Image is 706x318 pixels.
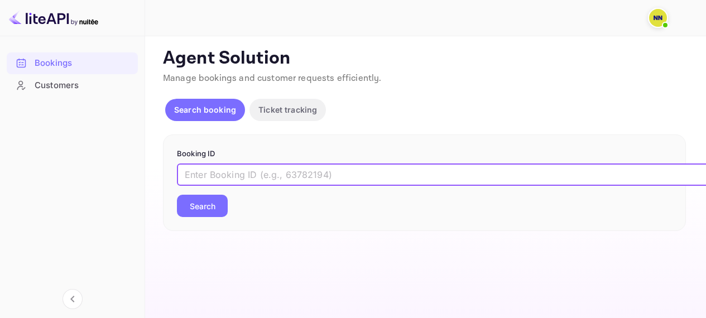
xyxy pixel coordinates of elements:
[35,79,132,92] div: Customers
[258,104,317,115] p: Ticket tracking
[7,75,138,95] a: Customers
[7,75,138,97] div: Customers
[63,289,83,309] button: Collapse navigation
[177,195,228,217] button: Search
[7,52,138,74] div: Bookings
[174,104,236,115] p: Search booking
[7,52,138,73] a: Bookings
[163,47,686,70] p: Agent Solution
[9,9,98,27] img: LiteAPI logo
[35,57,132,70] div: Bookings
[163,73,382,84] span: Manage bookings and customer requests efficiently.
[177,148,672,160] p: Booking ID
[649,9,667,27] img: N/A N/A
